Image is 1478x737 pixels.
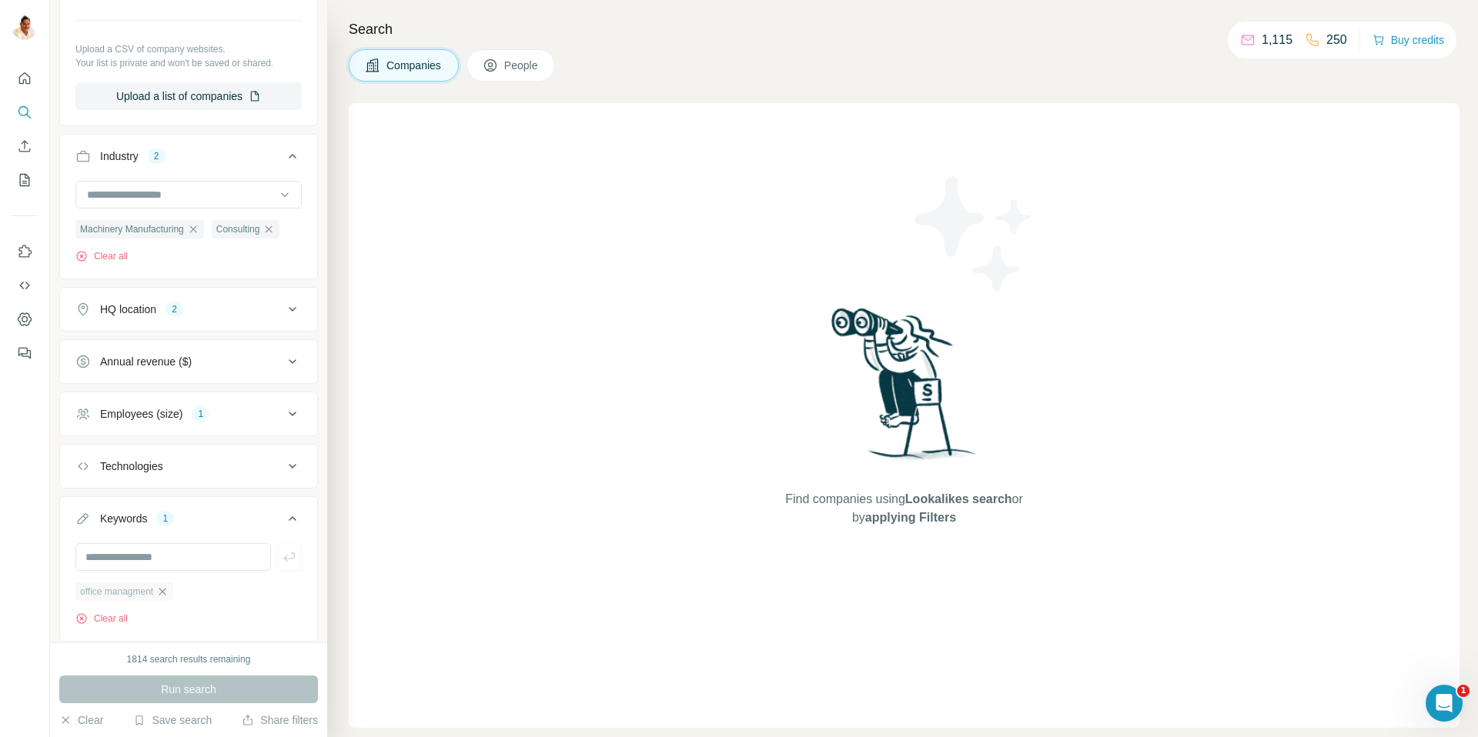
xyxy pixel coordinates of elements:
div: 1 [156,512,174,525]
button: Use Surfe on LinkedIn [12,238,37,265]
div: HQ location [100,302,156,317]
iframe: Intercom live chat [1426,685,1463,722]
div: Industry [100,148,139,164]
div: Keywords [100,511,147,526]
div: Employees (size) [100,406,182,422]
div: 2 [166,302,183,316]
p: 1,115 [1262,31,1292,49]
div: Technologies [100,459,163,474]
img: Surfe Illustration - Stars [905,165,1043,303]
button: HQ location2 [60,291,317,328]
button: Upload a list of companies [75,82,302,110]
div: Annual revenue ($) [100,354,192,369]
button: Annual revenue ($) [60,343,317,380]
button: Clear [59,712,103,728]
span: Consulting [216,222,260,236]
button: Employees (size)1 [60,395,317,432]
div: 1 [192,407,209,421]
button: Search [12,98,37,126]
span: People [504,58,540,73]
span: Companies [386,58,443,73]
button: Buy credits [1373,29,1444,51]
span: Machinery Manufacturing [80,222,184,236]
button: Save search [133,712,212,728]
button: Use Surfe API [12,272,37,299]
button: Technologies [60,448,317,485]
button: Dashboard [12,305,37,333]
span: applying Filters [865,511,956,524]
p: Your list is private and won't be saved or shared. [75,56,302,70]
button: Enrich CSV [12,132,37,160]
img: Surfe Illustration - Woman searching with binoculars [824,304,985,475]
button: Clear all [75,612,128,625]
button: Industry2 [60,138,317,181]
button: Clear all [75,249,128,263]
div: 2 [148,149,166,163]
p: Upload a CSV of company websites. [75,42,302,56]
img: Avatar [12,15,37,40]
div: 1814 search results remaining [127,652,251,666]
span: Find companies using or by [781,490,1027,527]
button: Share filters [242,712,318,728]
button: Feedback [12,339,37,367]
button: Keywords1 [60,500,317,543]
button: Quick start [12,65,37,92]
span: Lookalikes search [905,492,1012,505]
span: office managment [80,585,153,599]
span: 1 [1457,685,1470,697]
button: My lists [12,166,37,194]
p: 250 [1326,31,1347,49]
h4: Search [349,18,1460,40]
